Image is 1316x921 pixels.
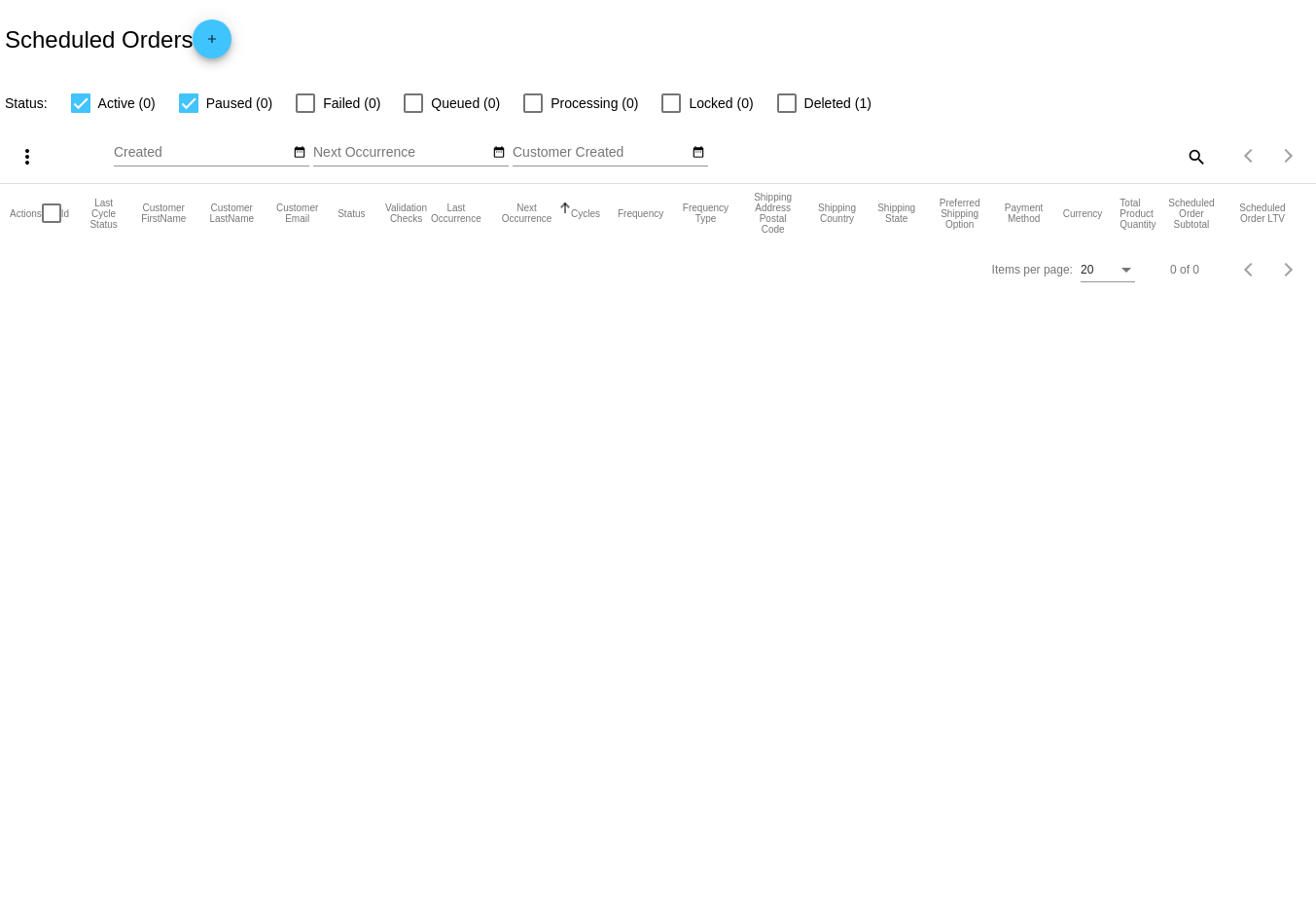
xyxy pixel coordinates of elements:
button: Change sorting for Id [61,207,69,219]
button: Change sorting for PaymentMethod.Type [1002,203,1045,224]
button: Change sorting for LastOccurrenceUtc [430,203,483,224]
input: Customer Created [513,145,688,161]
button: Change sorting for PreferredShippingOption [935,198,985,230]
mat-select: Items per page: [1081,264,1135,277]
span: Failed (0) [323,92,380,115]
button: Change sorting for ShippingCountry [816,203,859,224]
span: Paused (0) [206,92,272,115]
span: Processing (0) [551,92,638,115]
button: Change sorting for CustomerLastName [206,203,257,224]
span: Active (0) [98,92,156,115]
div: 0 of 0 [1170,263,1199,276]
span: Status: [5,95,48,111]
mat-icon: date_range [293,145,306,161]
mat-icon: search [1184,141,1207,171]
button: Change sorting for ShippingState [875,203,916,224]
button: Change sorting for CurrencyIso [1063,207,1103,219]
mat-icon: date_range [492,145,506,161]
button: Change sorting for FrequencyType [681,203,730,224]
div: Items per page: [992,263,1073,276]
button: Previous page [1230,250,1269,289]
span: Deleted (1) [804,92,871,115]
span: 20 [1081,263,1093,276]
span: Locked (0) [689,92,753,115]
button: Change sorting for LifetimeValue [1236,203,1289,224]
button: Change sorting for CustomerFirstName [138,203,189,224]
span: Queued (0) [431,92,500,115]
button: Change sorting for LastProcessingCycleId [87,198,121,230]
mat-icon: more_vert [16,145,39,168]
button: Change sorting for Subtotal [1164,198,1219,230]
button: Change sorting for Status [338,207,365,219]
button: Previous page [1230,136,1269,175]
mat-header-cell: Actions [10,184,42,242]
button: Change sorting for Cycles [571,207,600,219]
mat-icon: date_range [692,145,705,161]
mat-header-cell: Validation Checks [383,184,430,242]
input: Next Occurrence [313,145,488,161]
mat-header-cell: Total Product Quantity [1120,184,1163,242]
button: Next page [1269,136,1308,175]
h2: Scheduled Orders [5,19,231,58]
mat-icon: add [200,32,224,55]
button: Change sorting for Frequency [618,207,663,219]
button: Change sorting for CustomerEmail [274,203,320,224]
button: Change sorting for NextOccurrenceUtc [500,203,553,224]
button: Change sorting for ShippingPostcode [748,192,799,235]
button: Next page [1269,250,1308,289]
input: Created [114,145,289,161]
